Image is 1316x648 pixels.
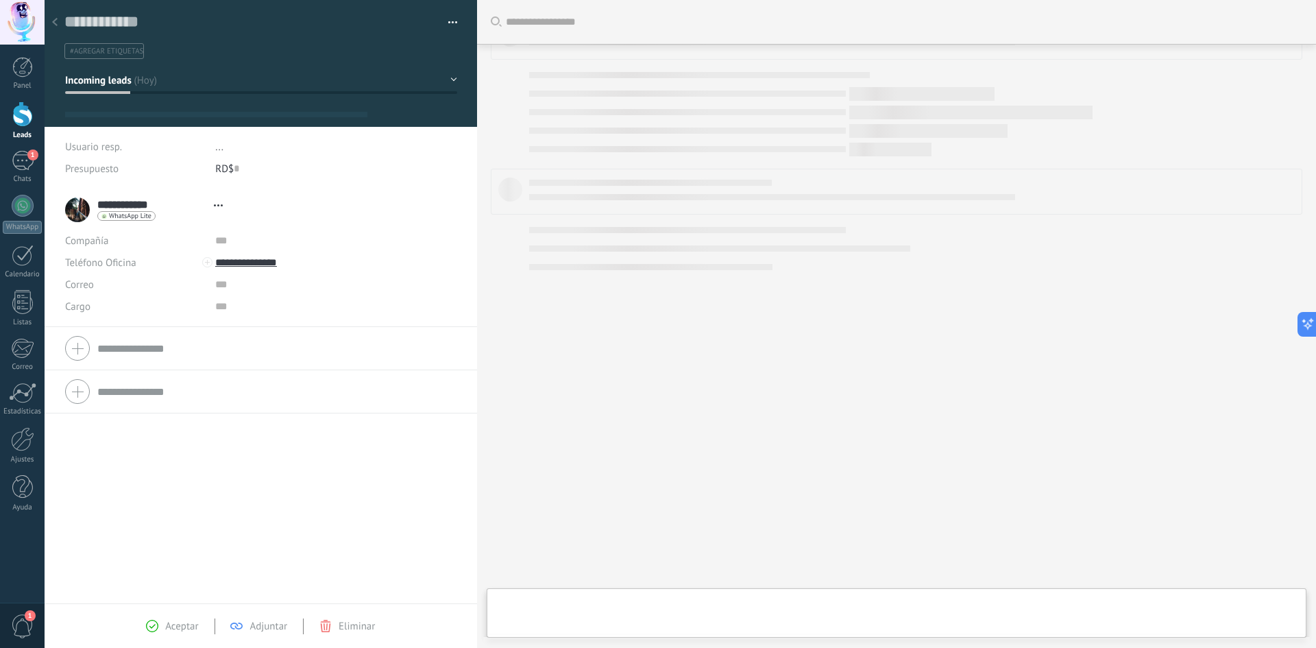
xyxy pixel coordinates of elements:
div: Usuario resp. [65,136,205,158]
span: #agregar etiquetas [70,47,143,56]
span: Usuario resp. [65,141,122,154]
div: Listas [3,318,42,327]
div: Panel [3,82,42,91]
div: Ajustes [3,455,42,464]
span: Teléfono Oficina [65,256,136,269]
div: Correo [3,363,42,372]
span: ... [215,141,223,154]
span: Adjuntar [249,620,287,633]
button: Correo [65,274,94,296]
div: Presupuesto [65,158,205,180]
span: WhatsApp Lite [109,213,151,219]
button: Teléfono Oficina [65,252,136,274]
span: 1 [27,149,38,160]
div: Estadísticas [3,407,42,416]
div: Leads [3,131,42,140]
div: Cargo [65,296,205,317]
div: WhatsApp [3,221,42,234]
div: Chats [3,175,42,184]
div: Compañía [65,230,205,252]
span: Eliminar [339,620,375,633]
div: Calendario [3,270,42,279]
span: Cargo [65,302,90,312]
div: RD$ [215,158,456,180]
span: Correo [65,278,94,291]
div: Ayuda [3,503,42,512]
span: Presupuesto [65,163,119,176]
span: 1 [25,610,36,621]
span: Aceptar [165,620,198,633]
